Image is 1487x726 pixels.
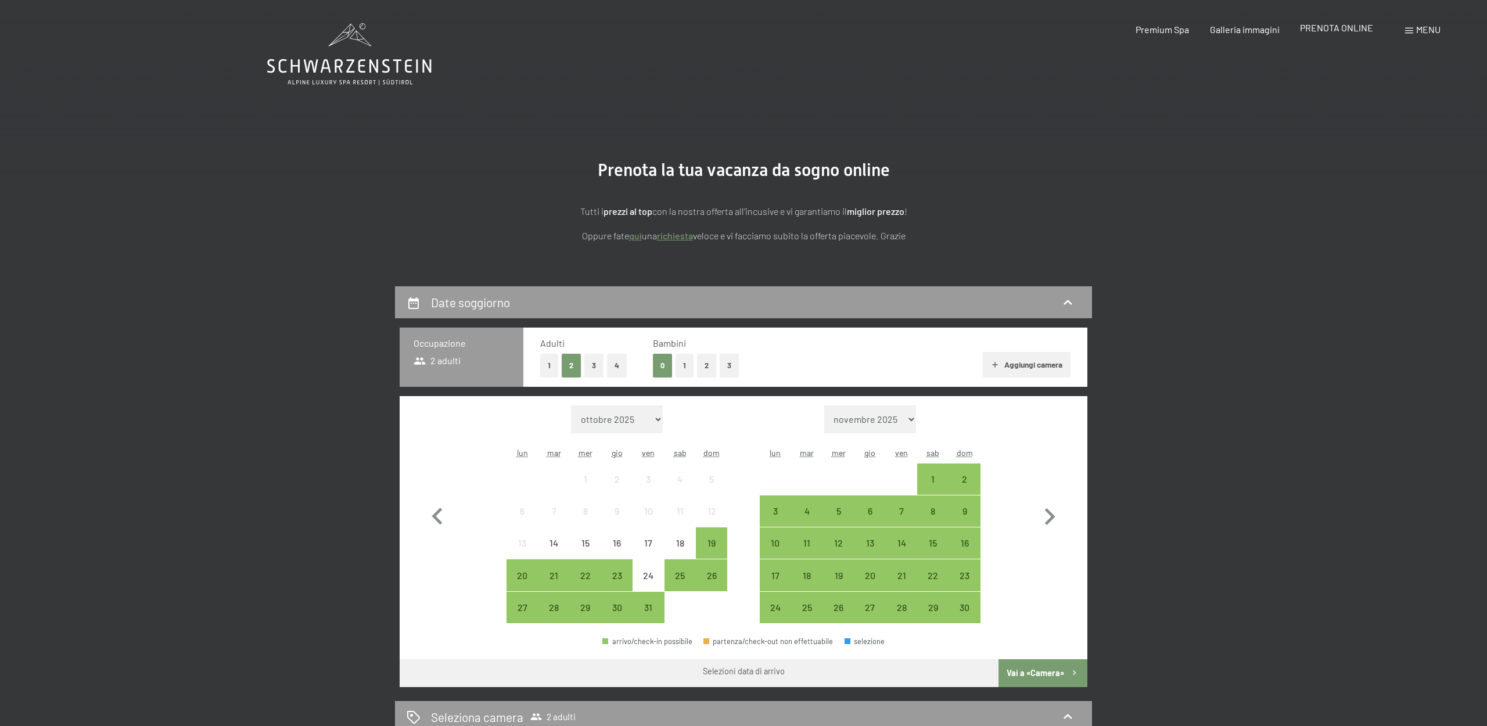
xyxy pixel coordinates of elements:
[886,495,917,527] div: Fri Nov 07 2025
[602,571,631,600] div: 23
[703,448,720,458] abbr: domenica
[697,538,726,567] div: 19
[507,527,538,559] div: Mon Oct 13 2025
[507,527,538,559] div: arrivo/check-in non effettuabile
[602,506,631,535] div: 9
[602,475,631,504] div: 2
[791,527,822,559] div: Tue Nov 11 2025
[633,592,664,623] div: arrivo/check-in possibile
[604,206,652,217] strong: prezzi al top
[696,559,727,591] div: Sun Oct 26 2025
[598,160,890,180] span: Prenota la tua vacanza da sogno online
[949,592,980,623] div: Sun Nov 30 2025
[666,475,695,504] div: 4
[886,527,917,559] div: arrivo/check-in possibile
[887,603,916,632] div: 28
[507,495,538,527] div: Mon Oct 06 2025
[601,495,633,527] div: Thu Oct 09 2025
[633,463,664,495] div: arrivo/check-in non effettuabile
[633,495,664,527] div: Fri Oct 10 2025
[507,495,538,527] div: arrivo/check-in non effettuabile
[696,463,727,495] div: Sun Oct 05 2025
[602,538,631,567] div: 16
[653,337,686,348] span: Bambini
[634,571,663,600] div: 24
[856,571,885,600] div: 20
[917,527,949,559] div: Sat Nov 15 2025
[791,495,822,527] div: arrivo/check-in possibile
[886,559,917,591] div: arrivo/check-in possibile
[822,495,854,527] div: arrivo/check-in possibile
[601,559,633,591] div: Thu Oct 23 2025
[760,527,791,559] div: Mon Nov 10 2025
[760,559,791,591] div: Mon Nov 17 2025
[703,638,834,645] div: partenza/check-out non effettuabile
[666,538,695,567] div: 18
[697,475,726,504] div: 5
[538,559,569,591] div: arrivo/check-in possibile
[571,475,600,504] div: 1
[822,592,854,623] div: Wed Nov 26 2025
[854,527,886,559] div: arrivo/check-in possibile
[887,538,916,567] div: 14
[507,559,538,591] div: Mon Oct 20 2025
[634,506,663,535] div: 10
[508,506,537,535] div: 6
[421,405,454,624] button: Mese precedente
[917,559,949,591] div: arrivo/check-in possibile
[570,592,601,623] div: Wed Oct 29 2025
[720,354,739,378] button: 3
[570,592,601,623] div: arrivo/check-in possibile
[856,538,885,567] div: 13
[570,527,601,559] div: Wed Oct 15 2025
[822,559,854,591] div: arrivo/check-in possibile
[696,559,727,591] div: arrivo/check-in possibile
[1416,24,1441,35] span: Menu
[508,603,537,632] div: 27
[886,527,917,559] div: Fri Nov 14 2025
[507,592,538,623] div: Mon Oct 27 2025
[579,448,592,458] abbr: mercoledì
[918,571,947,600] div: 22
[950,475,979,504] div: 2
[665,463,696,495] div: arrivo/check-in non effettuabile
[696,527,727,559] div: arrivo/check-in possibile
[539,571,568,600] div: 21
[538,527,569,559] div: arrivo/check-in non effettuabile
[854,527,886,559] div: Thu Nov 13 2025
[761,538,790,567] div: 10
[666,571,695,600] div: 25
[1300,22,1373,33] a: PRENOTA ONLINE
[949,592,980,623] div: arrivo/check-in possibile
[918,475,947,504] div: 1
[665,463,696,495] div: Sat Oct 04 2025
[822,527,854,559] div: arrivo/check-in possibile
[1210,24,1280,35] span: Galleria immagini
[507,559,538,591] div: arrivo/check-in possibile
[998,659,1087,687] button: Vai a «Camera»
[856,506,885,535] div: 6
[538,559,569,591] div: Tue Oct 21 2025
[633,527,664,559] div: arrivo/check-in non effettuabile
[431,709,523,725] h2: Seleziona camera
[601,527,633,559] div: Thu Oct 16 2025
[949,463,980,495] div: Sun Nov 02 2025
[697,354,716,378] button: 2
[949,559,980,591] div: arrivo/check-in possibile
[949,463,980,495] div: arrivo/check-in possibile
[612,448,623,458] abbr: giovedì
[634,475,663,504] div: 3
[917,463,949,495] div: arrivo/check-in possibile
[918,506,947,535] div: 8
[1033,405,1066,624] button: Mese successivo
[791,559,822,591] div: Tue Nov 18 2025
[791,495,822,527] div: Tue Nov 04 2025
[792,506,821,535] div: 4
[538,527,569,559] div: Tue Oct 14 2025
[770,448,781,458] abbr: lunedì
[602,638,692,645] div: arrivo/check-in possibile
[800,448,814,458] abbr: martedì
[854,559,886,591] div: arrivo/check-in possibile
[886,592,917,623] div: arrivo/check-in possibile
